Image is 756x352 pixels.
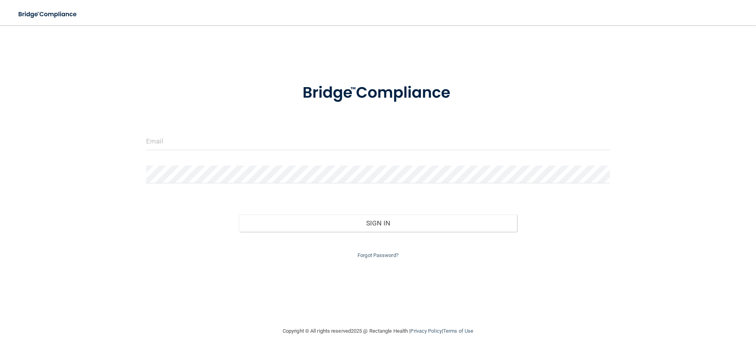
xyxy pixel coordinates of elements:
[286,73,470,114] img: bridge_compliance_login_screen.278c3ca4.svg
[234,318,522,344] div: Copyright © All rights reserved 2025 @ Rectangle Health | |
[410,328,441,334] a: Privacy Policy
[443,328,473,334] a: Terms of Use
[12,6,84,22] img: bridge_compliance_login_screen.278c3ca4.svg
[146,132,610,150] input: Email
[358,252,398,258] a: Forgot Password?
[239,214,517,232] button: Sign In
